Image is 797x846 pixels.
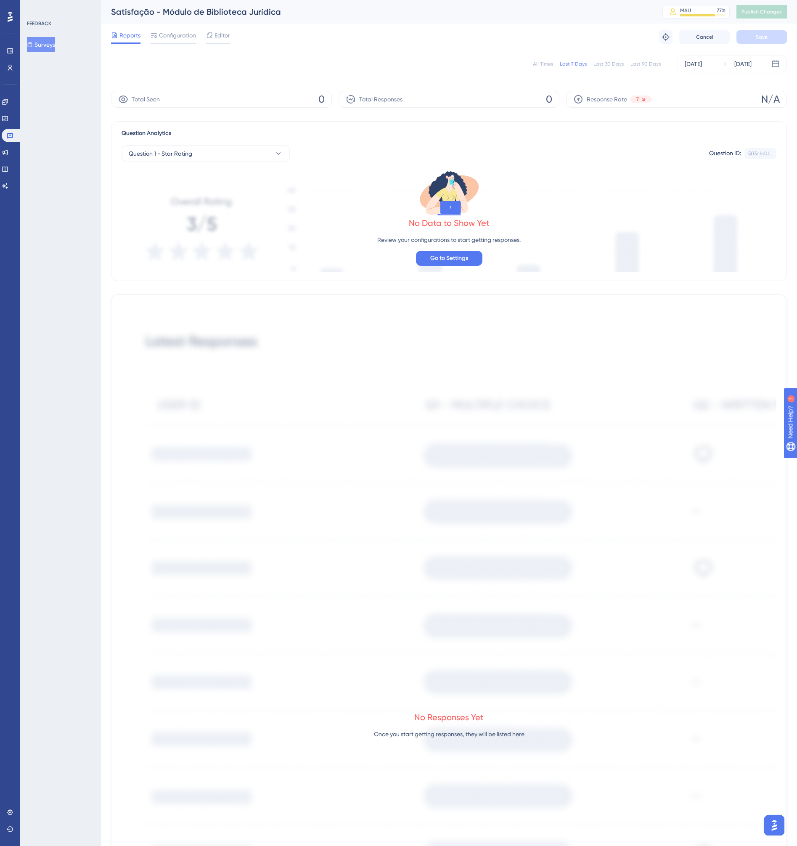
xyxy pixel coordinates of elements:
[27,37,55,52] button: Surveys
[27,20,51,27] div: FEEDBACK
[214,30,230,40] span: Editor
[119,30,140,40] span: Reports
[58,4,61,11] div: 1
[546,93,552,106] span: 0
[761,93,780,106] span: N/A
[736,30,787,44] button: Save
[20,2,53,12] span: Need Help?
[679,30,730,44] button: Cancel
[359,94,402,104] span: Total Responses
[414,711,484,723] div: No Responses Yet
[129,149,192,159] span: Question 1 - Star Rating
[122,145,290,162] button: Question 1 - Star Rating
[709,148,741,159] div: Question ID:
[630,61,661,67] div: Last 90 Days
[756,34,768,40] span: Save
[762,813,787,838] iframe: UserGuiding AI Assistant Launcher
[159,30,196,40] span: Configuration
[377,235,521,245] p: Review your configurations to start getting responses.
[374,729,524,739] p: Once you start getting responses, they will be listed here
[680,7,691,14] div: MAU
[409,217,490,229] div: No Data to Show Yet
[533,61,553,67] div: All Times
[636,96,639,103] span: 7
[560,61,587,67] div: Last 7 Days
[593,61,624,67] div: Last 30 Days
[748,150,773,157] div: 503cfc0f...
[416,251,482,266] button: Go to Settings
[717,7,726,14] div: 77 %
[132,94,160,104] span: Total Seen
[696,34,713,40] span: Cancel
[122,128,171,138] span: Question Analytics
[741,8,782,15] span: Publish Changes
[430,253,468,263] span: Go to Settings
[734,59,752,69] div: [DATE]
[736,5,787,19] button: Publish Changes
[587,94,627,104] span: Response Rate
[685,59,702,69] div: [DATE]
[318,93,325,106] span: 0
[111,6,641,18] div: Satisfação - Módulo de Biblioteca Jurídica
